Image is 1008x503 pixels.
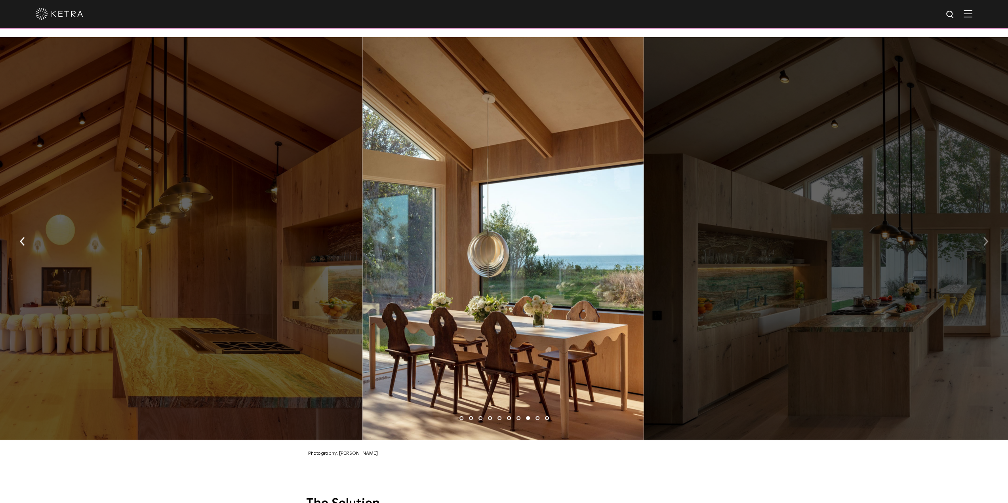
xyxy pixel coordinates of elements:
[308,450,704,458] p: Photography: [PERSON_NAME]
[945,10,955,20] img: search icon
[20,237,25,245] img: arrow-left-black.svg
[36,8,83,20] img: ketra-logo-2019-white
[964,10,972,17] img: Hamburger%20Nav.svg
[983,237,988,245] img: arrow-right-black.svg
